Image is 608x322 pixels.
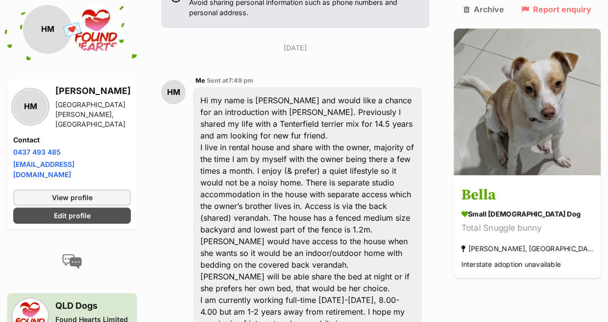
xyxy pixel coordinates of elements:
h3: [PERSON_NAME] [55,84,131,98]
div: HM [13,90,48,124]
span: 7:49 pm [228,77,253,84]
div: Total Snuggle bunny [461,222,593,235]
div: HM [23,5,72,54]
a: View profile [13,189,131,206]
span: View profile [52,192,93,203]
a: Report enquiry [521,5,591,14]
span: Me [195,77,205,84]
span: Interstate adoption unavailable [461,260,560,269]
div: [PERSON_NAME], [GEOGRAPHIC_DATA] [461,242,593,255]
a: Edit profile [13,207,131,224]
div: HM [161,80,186,104]
h4: Contact [13,135,131,145]
div: small [DEMOGRAPHIC_DATA] Dog [461,209,593,219]
div: [GEOGRAPHIC_DATA][PERSON_NAME], [GEOGRAPHIC_DATA] [55,100,131,129]
span: Sent at [207,77,253,84]
img: Found Hearts Limited profile pic [72,5,121,54]
a: Bella small [DEMOGRAPHIC_DATA] Dog Total Snuggle bunny [PERSON_NAME], [GEOGRAPHIC_DATA] Interstat... [454,177,601,278]
a: [EMAIL_ADDRESS][DOMAIN_NAME] [13,160,74,179]
img: conversation-icon-4a6f8262b818ee0b60e3300018af0b2d0b884aa5de6e9bcb8d3d4eeb1a70a7c4.svg [62,254,82,269]
a: Archive [463,5,504,14]
h3: QLD Dogs [55,299,131,313]
span: 💌 [61,19,83,40]
h3: Bella [461,184,593,207]
span: Edit profile [54,210,91,221]
a: 0437 493 485 [13,148,61,156]
p: [DATE] [161,43,429,53]
img: Bella [454,28,601,175]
